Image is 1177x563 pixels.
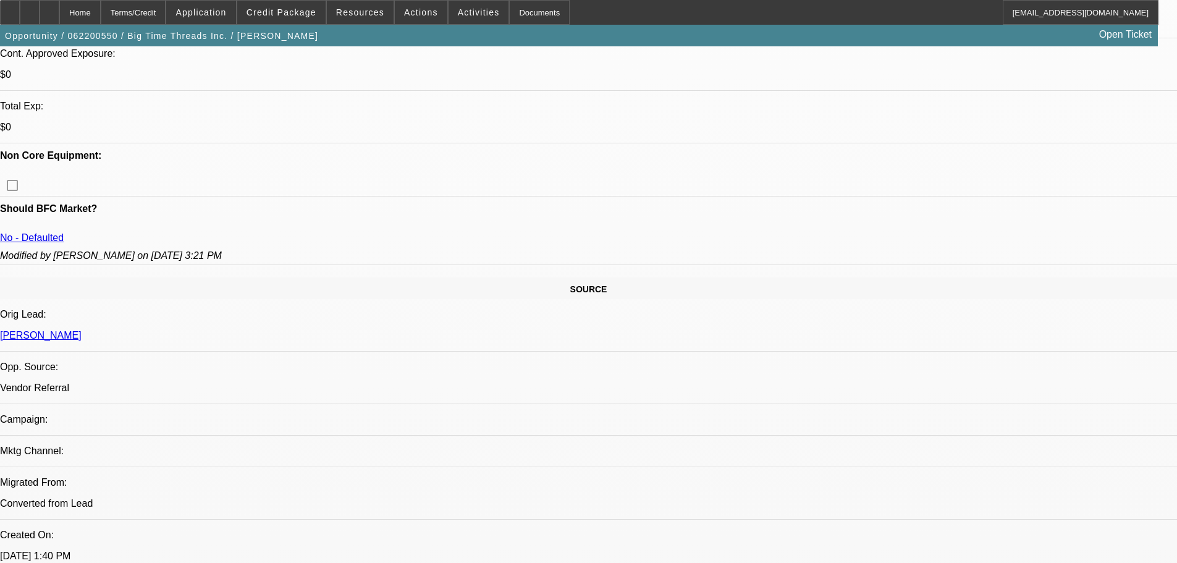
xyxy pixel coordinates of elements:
span: Actions [404,7,438,17]
span: Activities [458,7,500,17]
span: Credit Package [247,7,316,17]
span: SOURCE [570,284,607,294]
button: Activities [449,1,509,24]
button: Resources [327,1,394,24]
button: Actions [395,1,447,24]
button: Credit Package [237,1,326,24]
span: Opportunity / 062200550 / Big Time Threads Inc. / [PERSON_NAME] [5,31,318,41]
span: Application [175,7,226,17]
button: Application [166,1,235,24]
span: Resources [336,7,384,17]
a: Open Ticket [1094,24,1157,45]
